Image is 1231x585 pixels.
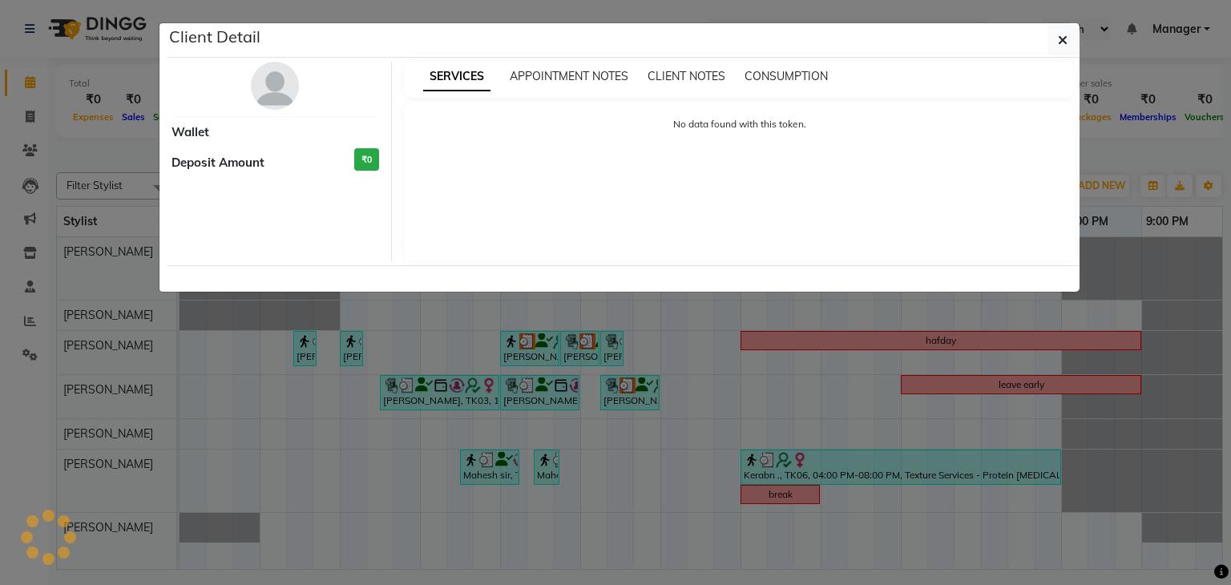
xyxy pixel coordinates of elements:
span: CONSUMPTION [745,69,828,83]
span: APPOINTMENT NOTES [510,69,628,83]
span: CLIENT NOTES [648,69,725,83]
p: No data found with this token. [420,117,1060,131]
img: avatar [251,62,299,110]
span: SERVICES [423,63,490,91]
h3: ₹0 [354,148,379,171]
span: Deposit Amount [172,154,264,172]
span: Wallet [172,123,209,142]
h5: Client Detail [169,25,260,49]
